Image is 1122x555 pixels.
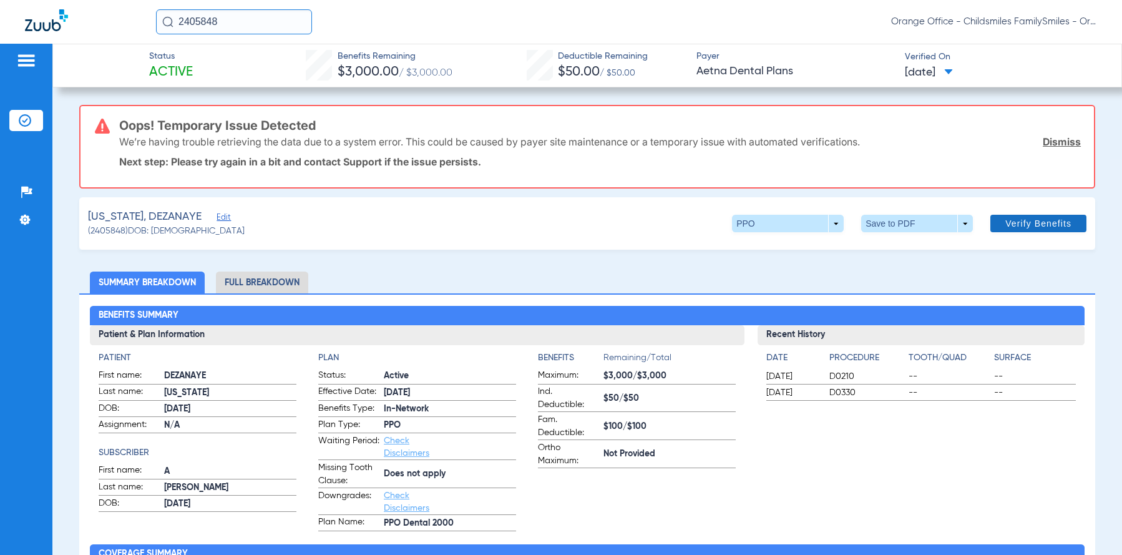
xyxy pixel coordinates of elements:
[164,498,296,511] span: [DATE]
[156,9,312,34] input: Search for patients
[164,386,296,400] span: [US_STATE]
[384,517,516,530] span: PPO Dental 2000
[603,351,736,369] span: Remaining/Total
[558,66,600,79] span: $50.00
[891,16,1097,28] span: Orange Office - Childsmiles FamilySmiles - Orange St Dental Associates LLC - Orange General DBA A...
[99,369,160,384] span: First name:
[88,209,202,225] span: [US_STATE], DEZANAYE
[994,386,1075,399] span: --
[909,386,990,399] span: --
[217,213,228,225] span: Edit
[119,135,860,148] p: We’re having trouble retrieving the data due to a system error. This could be caused by payer sit...
[338,66,399,79] span: $3,000.00
[905,51,1102,64] span: Verified On
[99,497,160,512] span: DOB:
[384,403,516,416] span: In-Network
[99,351,296,365] h4: Patient
[164,419,296,432] span: N/A
[95,119,110,134] img: error-icon
[909,351,990,365] h4: Tooth/Quad
[829,351,904,369] app-breakdown-title: Procedure
[338,50,452,63] span: Benefits Remaining
[538,441,599,468] span: Ortho Maximum:
[994,370,1075,383] span: --
[318,418,379,433] span: Plan Type:
[766,370,819,383] span: [DATE]
[909,351,990,369] app-breakdown-title: Tooth/Quad
[538,413,599,440] span: Fam. Deductible:
[384,468,516,481] span: Does not apply
[88,225,245,238] span: (2405848) DOB: [DEMOGRAPHIC_DATA]
[696,50,894,63] span: Payer
[318,435,379,459] span: Waiting Period:
[119,155,1081,168] p: Next step: Please try again in a bit and contact Support if the issue persists.
[538,351,603,369] app-breakdown-title: Benefits
[603,448,736,461] span: Not Provided
[1060,495,1122,555] iframe: Chat Widget
[149,50,193,63] span: Status
[766,351,819,365] h4: Date
[600,69,635,77] span: / $50.00
[119,119,1081,132] h3: Oops! Temporary Issue Detected
[90,325,744,345] h3: Patient & Plan Information
[384,436,429,458] a: Check Disclaimers
[829,370,904,383] span: D0210
[538,369,599,384] span: Maximum:
[1043,135,1081,148] a: Dismiss
[603,420,736,433] span: $100/$100
[162,16,173,27] img: Search Icon
[164,481,296,494] span: [PERSON_NAME]
[99,418,160,433] span: Assignment:
[318,516,379,531] span: Plan Name:
[216,272,308,293] li: Full Breakdown
[164,403,296,416] span: [DATE]
[318,402,379,417] span: Benefits Type:
[994,351,1075,369] app-breakdown-title: Surface
[25,9,68,31] img: Zuub Logo
[399,68,452,78] span: / $3,000.00
[318,385,379,400] span: Effective Date:
[1005,219,1071,228] span: Verify Benefits
[829,351,904,365] h4: Procedure
[861,215,973,232] button: Save to PDF
[603,392,736,405] span: $50/$50
[538,351,603,365] h4: Benefits
[99,385,160,400] span: Last name:
[384,370,516,383] span: Active
[766,386,819,399] span: [DATE]
[696,64,894,79] span: Aetna Dental Plans
[99,446,296,459] h4: Subscriber
[164,370,296,383] span: DEZANAYE
[384,419,516,432] span: PPO
[909,370,990,383] span: --
[384,491,429,513] a: Check Disclaimers
[90,272,205,293] li: Summary Breakdown
[558,50,648,63] span: Deductible Remaining
[990,215,1086,232] button: Verify Benefits
[384,386,516,400] span: [DATE]
[766,351,819,369] app-breakdown-title: Date
[164,465,296,478] span: A
[99,402,160,417] span: DOB:
[994,351,1075,365] h4: Surface
[99,481,160,496] span: Last name:
[829,386,904,399] span: D0330
[732,215,844,232] button: PPO
[318,489,379,514] span: Downgrades:
[318,351,516,365] h4: Plan
[758,325,1085,345] h3: Recent History
[16,53,36,68] img: hamburger-icon
[905,65,953,81] span: [DATE]
[318,461,379,488] span: Missing Tooth Clause:
[99,464,160,479] span: First name:
[603,370,736,383] span: $3,000/$3,000
[149,64,193,81] span: Active
[318,369,379,384] span: Status:
[90,306,1084,326] h2: Benefits Summary
[538,385,599,411] span: Ind. Deductible:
